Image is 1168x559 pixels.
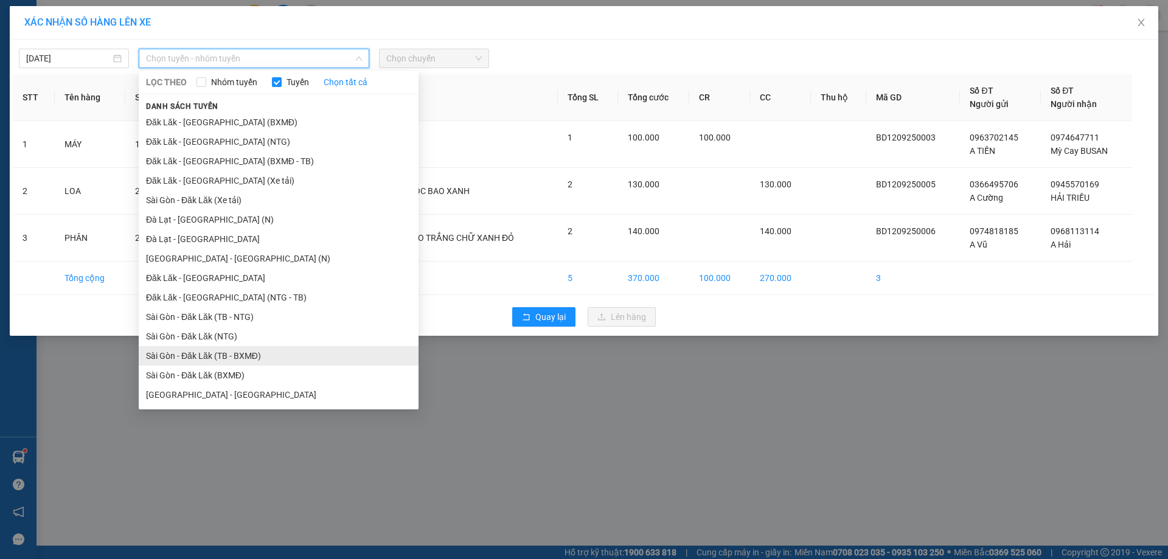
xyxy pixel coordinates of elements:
[628,179,659,189] span: 130.000
[146,75,187,89] span: LỌC THEO
[139,385,419,404] li: [GEOGRAPHIC_DATA] - [GEOGRAPHIC_DATA]
[13,74,55,121] th: STT
[1051,193,1090,203] span: HẢI TRIỀU
[866,262,960,295] td: 3
[139,229,419,249] li: Đà Lạt - [GEOGRAPHIC_DATA]
[558,262,618,295] td: 5
[750,74,811,121] th: CC
[970,240,987,249] span: A Vũ
[78,68,149,78] span: 11:53:37 [DATE]
[139,132,419,151] li: Đăk Lăk - [GEOGRAPHIC_DATA] (NTG)
[760,226,791,236] span: 140.000
[689,262,750,295] td: 100.000
[55,74,125,121] th: Tên hàng
[139,101,226,112] span: Danh sách tuyến
[1051,179,1099,189] span: 0945570169
[24,16,151,28] span: XÁC NHẬN SỐ HÀNG LÊN XE
[970,146,995,156] span: A TIẾN
[618,74,690,121] th: Tổng cước
[139,366,419,385] li: Sài Gòn - Đăk Lăk (BXMĐ)
[67,57,167,78] span: luthanhnhan.tienoanh - In:
[386,49,482,68] span: Chọn chuyến
[1051,99,1097,109] span: Người nhận
[139,210,419,229] li: Đà Lạt - [GEOGRAPHIC_DATA] (N)
[699,133,731,142] span: 100.000
[512,307,575,327] button: rollbackQuay lại
[1051,133,1099,142] span: 0974647711
[588,307,656,327] button: uploadLên hàng
[135,139,140,149] span: 1
[970,133,1018,142] span: 0963702145
[876,133,936,142] span: BD1209250003
[139,249,419,268] li: [GEOGRAPHIC_DATA] - [GEOGRAPHIC_DATA] (N)
[1136,18,1146,27] span: close
[1051,226,1099,236] span: 0968113114
[811,74,866,121] th: Thu hộ
[355,55,363,62] span: down
[139,171,419,190] li: Đăk Lăk - [GEOGRAPHIC_DATA] (Xe tải)
[1124,6,1158,40] button: Close
[67,7,151,19] span: Gửi:
[89,7,151,19] span: Bình Dương
[13,121,55,168] td: 1
[282,75,314,89] span: Tuyến
[206,75,262,89] span: Nhóm tuyến
[324,75,367,89] a: Chọn tất cả
[139,288,419,307] li: Đăk Lăk - [GEOGRAPHIC_DATA] (NTG - TB)
[25,85,155,151] strong: Nhận:
[876,226,936,236] span: BD1209250006
[139,346,419,366] li: Sài Gòn - Đăk Lăk (TB - BXMĐ)
[146,49,362,68] span: Chọn tuyến - nhóm tuyến
[970,226,1018,236] span: 0974818185
[866,74,960,121] th: Mã GD
[522,313,530,322] span: rollback
[568,226,572,236] span: 2
[26,52,111,65] input: 12/09/2025
[535,310,566,324] span: Quay lại
[135,233,140,243] span: 2
[618,262,690,295] td: 370.000
[1051,146,1108,156] span: Mỳ Cay BUSAN
[689,74,750,121] th: CR
[568,179,572,189] span: 2
[67,46,167,78] span: BD1209250006 -
[1051,240,1071,249] span: A Hải
[341,74,558,121] th: Ghi chú
[55,121,125,168] td: MÁY
[139,268,419,288] li: Đăk Lăk - [GEOGRAPHIC_DATA]
[970,193,1003,203] span: A Cường
[139,113,419,132] li: Đăk Lăk - [GEOGRAPHIC_DATA] (BXMĐ)
[750,262,811,295] td: 270.000
[1051,86,1074,95] span: Số ĐT
[876,179,936,189] span: BD1209250005
[568,133,572,142] span: 1
[55,215,125,262] td: PHÂN
[125,74,160,121] th: SL
[970,99,1009,109] span: Người gửi
[139,307,419,327] li: Sài Gòn - Đăk Lăk (TB - NTG)
[139,151,419,171] li: Đăk Lăk - [GEOGRAPHIC_DATA] (BXMĐ - TB)
[970,86,993,95] span: Số ĐT
[760,179,791,189] span: 130.000
[628,226,659,236] span: 140.000
[67,22,162,43] span: A [PERSON_NAME] - 0974818185
[139,327,419,346] li: Sài Gòn - Đăk Lăk (NTG)
[351,233,514,243] span: BAO TRẮNG + BAO TRẮNG CHỮ XANH ĐỎ
[13,215,55,262] td: 3
[13,168,55,215] td: 2
[139,190,419,210] li: Sài Gòn - Đăk Lăk (Xe tải)
[55,168,125,215] td: LOA
[558,74,618,121] th: Tổng SL
[970,179,1018,189] span: 0366495706
[628,133,659,142] span: 100.000
[135,186,140,196] span: 2
[55,262,125,295] td: Tổng cộng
